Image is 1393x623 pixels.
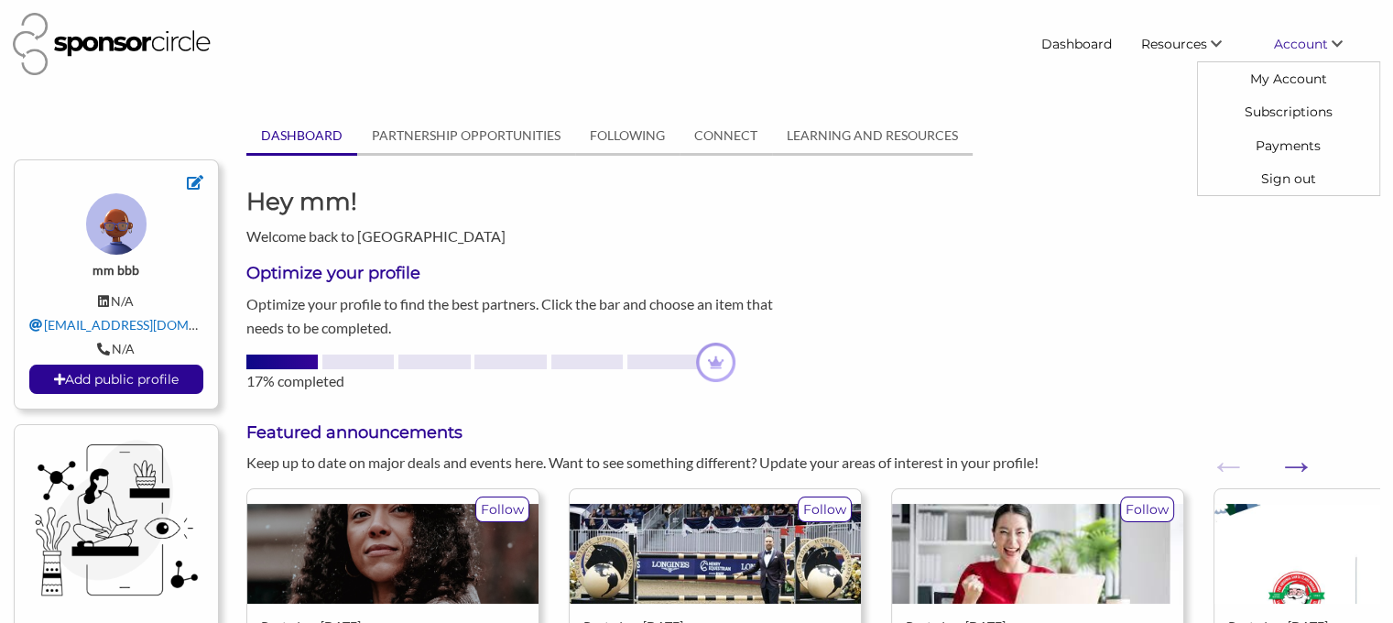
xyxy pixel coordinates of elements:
[233,185,523,247] div: Welcome back to [GEOGRAPHIC_DATA]
[1198,62,1379,95] a: My Account
[247,504,539,604] img: vjueezl5yqqde00ejimn.jpg
[233,452,1104,474] div: Keep up to date on major deals and events here. Want to see something different? Update your area...
[13,13,211,75] img: Sponsor Circle Logo
[1141,36,1207,52] span: Resources
[799,497,851,521] p: Follow
[246,292,800,339] p: Optimize your profile to find the best partners. Click the bar and choose an item that needs to b...
[1198,128,1379,161] a: Payments
[246,421,1380,444] h3: Featured announcements
[1027,27,1126,60] a: Dashboard
[246,118,357,153] a: DASHBOARD
[29,440,203,596] img: dashboard-subscribe-d8af307e.png
[575,118,680,153] a: FOLLOWING
[570,504,861,604] img: The_Royal_Agricultural_Winter_Fair_The_Royal_Horse_Show_is_proud.jpg
[246,262,800,285] h3: Optimize your profile
[696,343,735,382] img: dashboard-profile-progress-crown-a4ad1e52.png
[1126,27,1259,60] li: Resources
[892,504,1183,604] img: kje0pyimedcmf6xwsyma.jpg
[357,118,575,153] a: PARTNERSHIP OPPORTUNITIES
[1198,95,1379,128] a: Subscriptions
[86,193,147,254] img: ToyFaces_Colored_BG_8_cw6kwm
[111,293,134,309] span: N/A
[93,262,139,278] strong: mm bbb
[1274,36,1328,52] span: Account
[772,118,973,153] a: LEARNING AND RESOURCES
[1259,27,1380,60] li: Account
[1278,447,1296,465] button: Next
[29,365,203,394] a: Add public profile
[29,341,203,357] div: N/A
[246,185,509,218] h1: Hey mm!
[476,497,528,521] p: Follow
[680,118,772,153] a: CONNECT
[246,370,800,392] div: 17% completed
[1209,447,1227,465] button: Previous
[1121,497,1173,521] p: Follow
[29,317,259,333] a: [EMAIL_ADDRESS][DOMAIN_NAME]
[1198,162,1379,195] a: Sign out
[30,366,202,393] p: Add public profile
